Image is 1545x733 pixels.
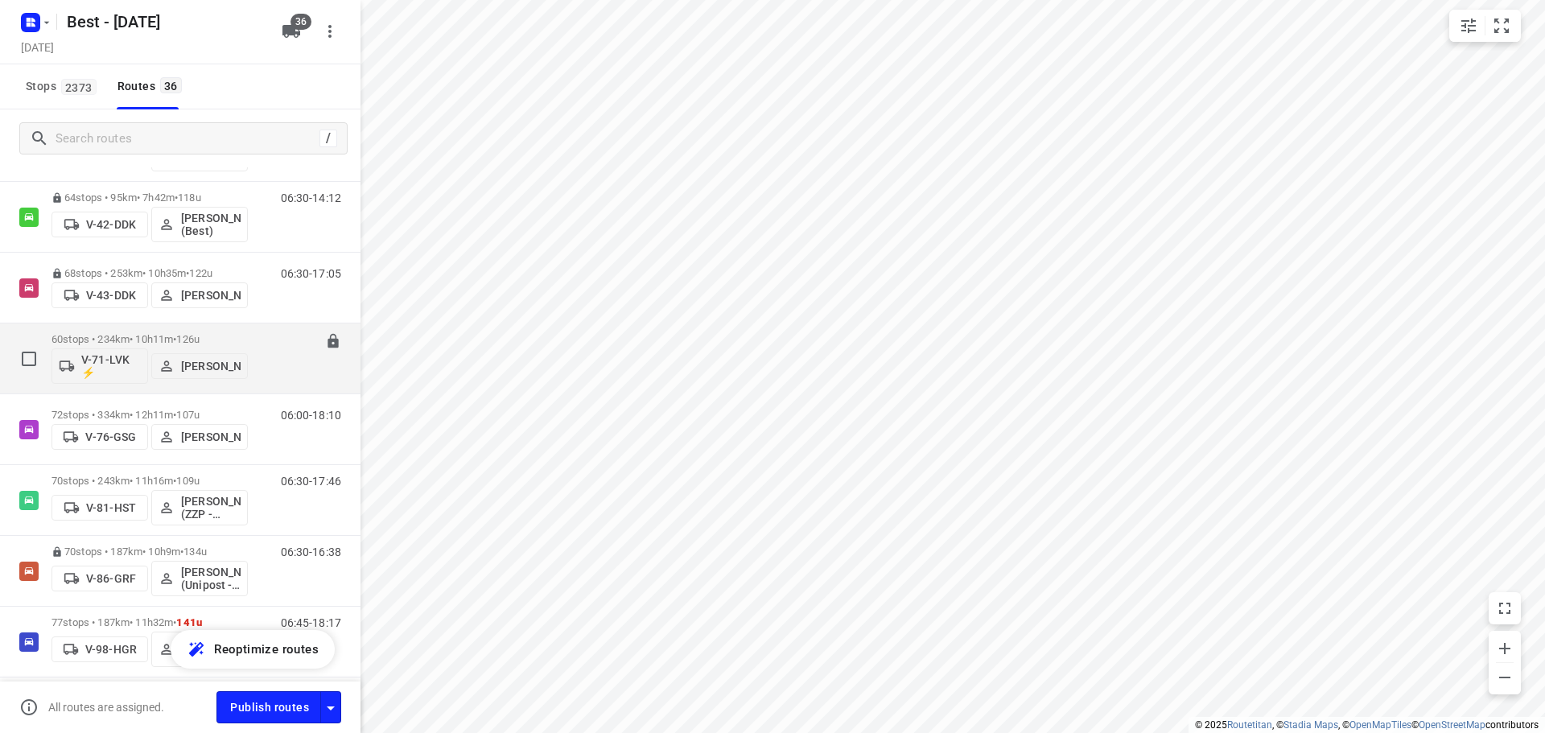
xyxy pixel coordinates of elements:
span: 141u [176,616,202,628]
p: 70 stops • 187km • 10h9m [51,546,248,558]
button: [PERSON_NAME] [151,353,248,379]
button: [PERSON_NAME] [151,282,248,308]
span: 107u [176,409,200,421]
p: 60 stops • 234km • 10h11m [51,333,248,345]
button: V-86-GRF [51,566,148,591]
p: [PERSON_NAME] [181,360,241,373]
p: [PERSON_NAME] (ZZP - Best) [181,495,241,521]
span: 118u [178,191,201,204]
p: 06:30-16:38 [281,546,341,558]
div: Routes [117,76,187,97]
span: 36 [160,77,182,93]
p: [PERSON_NAME] (Best) [181,212,241,237]
span: • [186,267,189,279]
button: V-81-HST [51,495,148,521]
button: 36 [275,15,307,47]
span: • [173,475,176,487]
button: [PERSON_NAME] (ZZP - Best) [151,490,248,525]
a: OpenMapTiles [1349,719,1411,731]
input: Search routes [56,126,319,151]
span: 134u [183,546,207,558]
p: V-71-LVK ⚡ [81,353,141,379]
button: [PERSON_NAME] (Best) [151,207,248,242]
p: [PERSON_NAME] [181,430,241,443]
p: 68 stops • 253km • 10h35m [51,267,248,279]
p: 06:30-17:05 [281,267,341,280]
button: Map settings [1452,10,1485,42]
div: / [319,130,337,147]
p: 06:45-18:17 [281,616,341,629]
h5: Project date [14,38,60,56]
button: Publish routes [216,691,321,723]
a: OpenStreetMap [1419,719,1485,731]
button: V-43-DDK [51,282,148,308]
h5: Best - [DATE] [60,9,269,35]
p: 06:30-17:46 [281,475,341,488]
p: V-42-DDK [86,218,136,231]
button: V-98-HGR [51,636,148,662]
span: • [173,333,176,345]
p: V-86-GRF [86,572,136,585]
p: V-81-HST [86,501,136,514]
a: Routetitan [1227,719,1272,731]
p: [PERSON_NAME] [181,289,241,302]
p: V-98-HGR [85,643,137,656]
p: 64 stops • 95km • 7h42m [51,191,248,204]
li: © 2025 , © , © © contributors [1195,719,1539,731]
span: • [173,616,176,628]
span: • [180,546,183,558]
button: [PERSON_NAME] (Unipost - Best - ZZP) [151,561,248,596]
p: 06:30-14:12 [281,191,341,204]
button: [PERSON_NAME] (Best) [151,632,248,667]
p: 72 stops • 334km • 12h11m [51,409,248,421]
span: Reoptimize routes [214,639,319,660]
span: • [173,409,176,421]
p: 70 stops • 243km • 11h16m [51,475,248,487]
button: V-76-GSG [51,424,148,450]
p: 77 stops • 187km • 11h32m [51,616,248,628]
span: 2373 [61,79,97,95]
p: All routes are assigned. [48,701,164,714]
div: Driver app settings [321,697,340,717]
p: 06:00-18:10 [281,409,341,422]
span: 122u [189,267,212,279]
button: V-42-DDK [51,212,148,237]
span: • [175,191,178,204]
button: V-71-LVK ⚡ [51,348,148,384]
span: Publish routes [230,698,309,718]
a: Stadia Maps [1283,719,1338,731]
button: Lock route [325,333,341,352]
p: V-76-GSG [85,430,136,443]
div: small contained button group [1449,10,1521,42]
p: V-43-DDK [86,289,136,302]
button: Fit zoom [1485,10,1518,42]
span: Stops [26,76,101,97]
span: 126u [176,333,200,345]
button: Reoptimize routes [171,630,335,669]
span: 36 [290,14,311,30]
p: [PERSON_NAME] (Unipost - Best - ZZP) [181,566,241,591]
button: [PERSON_NAME] [151,424,248,450]
span: 109u [176,475,200,487]
span: Select [13,343,45,375]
